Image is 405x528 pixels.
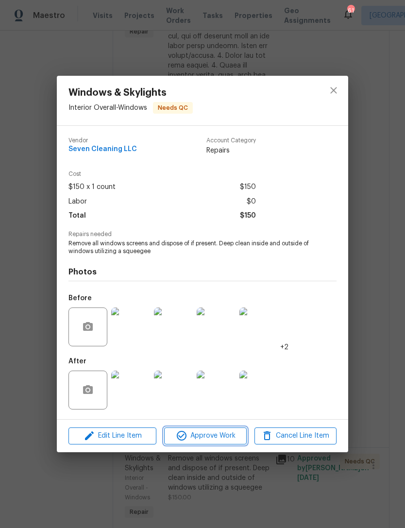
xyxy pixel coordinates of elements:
[68,295,92,302] h5: Before
[68,195,87,209] span: Labor
[68,180,116,194] span: $150 x 1 count
[68,87,193,98] span: Windows & Skylights
[68,239,310,256] span: Remove all windows screens and dispose of if present. Deep clean inside and outside of windows ut...
[247,195,256,209] span: $0
[257,430,334,442] span: Cancel Line Item
[240,209,256,223] span: $150
[347,6,354,16] div: 61
[68,209,86,223] span: Total
[240,180,256,194] span: $150
[68,171,256,177] span: Cost
[154,103,192,113] span: Needs QC
[280,342,288,352] span: +2
[68,427,156,444] button: Edit Line Item
[322,79,345,102] button: close
[206,137,256,144] span: Account Category
[68,231,337,238] span: Repairs needed
[71,430,153,442] span: Edit Line Item
[164,427,246,444] button: Approve Work
[167,430,243,442] span: Approve Work
[254,427,337,444] button: Cancel Line Item
[68,267,337,277] h4: Photos
[68,358,86,365] h5: After
[68,104,147,111] span: Interior Overall - Windows
[68,137,137,144] span: Vendor
[206,146,256,155] span: Repairs
[68,146,137,153] span: Seven Cleaning LLC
